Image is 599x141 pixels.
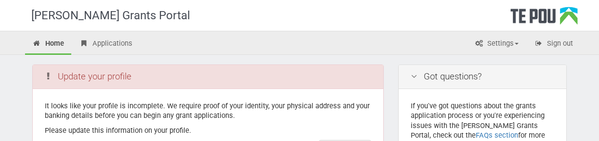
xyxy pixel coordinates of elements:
div: Got questions? [399,65,566,89]
div: Update your profile [33,65,383,89]
p: It looks like your profile is incomplete. We require proof of your identity, your physical addres... [45,101,371,121]
p: Please update this information on your profile. [45,126,371,136]
a: Home [25,34,71,55]
a: Settings [467,34,526,55]
a: Sign out [527,34,580,55]
a: FAQs section [476,131,518,140]
a: Applications [72,34,140,55]
div: Te Pou Logo [510,7,578,31]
